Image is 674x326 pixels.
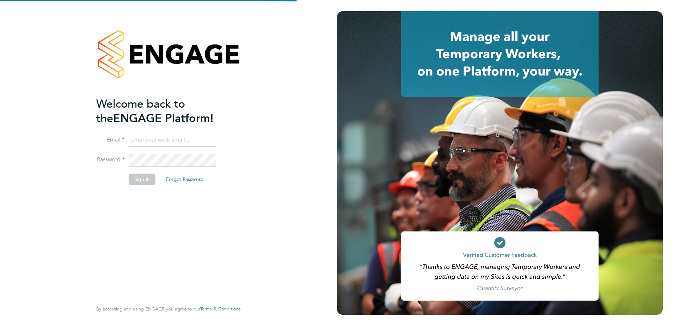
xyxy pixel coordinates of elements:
[129,174,155,185] button: Sign In
[160,174,209,185] button: Forgot Password
[96,306,241,312] span: By accessing and using ENGAGE you agree to our
[129,134,216,147] input: Enter your work email...
[200,306,241,312] a: Terms & Conditions
[96,97,185,125] span: Welcome back to the
[96,97,234,126] h2: ENGAGE Platform!
[96,136,124,144] label: Email
[96,156,124,163] label: Password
